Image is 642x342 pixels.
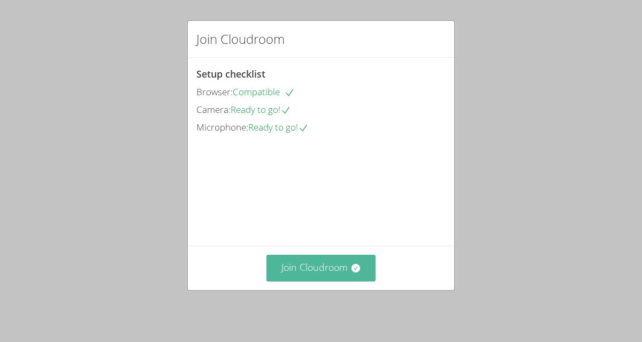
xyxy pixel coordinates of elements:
button: Join Cloudroom [266,255,376,281]
span: Camera: [196,103,231,116]
span: Setup checklist [196,67,265,80]
span: Browser: [196,86,233,98]
span: Compatible [233,86,295,98]
span: Ready to go! [231,103,291,116]
span: Microphone: [196,121,248,133]
h2: Join Cloudroom [196,29,285,49]
span: Ready to go! [248,121,309,133]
